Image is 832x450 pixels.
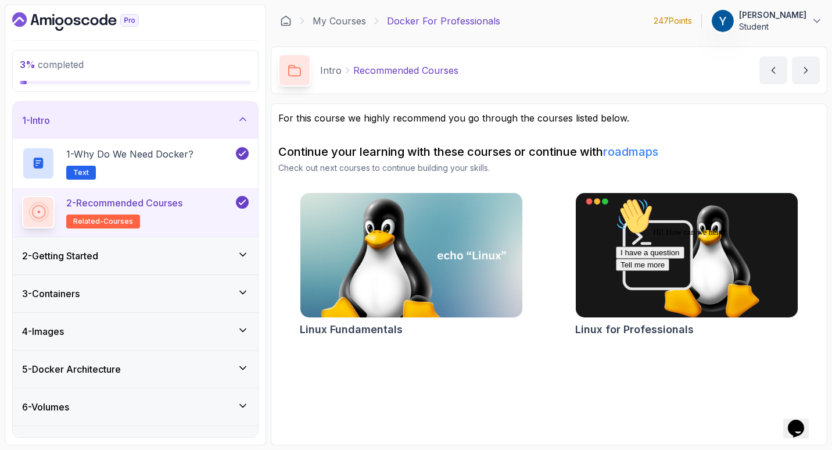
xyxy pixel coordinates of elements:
[22,362,121,376] h3: 5 - Docker Architecture
[73,217,133,226] span: related-courses
[575,322,694,338] h2: Linux for Professionals
[611,193,820,398] iframe: chat widget
[300,192,523,338] a: Linux Fundamentals cardLinux Fundamentals
[5,5,214,78] div: 👋Hi! How can we help?I have a questionTell me more
[792,56,820,84] button: next content
[22,196,249,228] button: 2-Recommended Coursesrelated-courses
[66,147,193,161] p: 1 - Why Do We Need Docker?
[13,237,258,274] button: 2-Getting Started
[5,5,42,42] img: :wave:
[73,168,89,177] span: Text
[313,14,366,28] a: My Courses
[12,12,166,31] a: Dashboard
[278,111,820,125] p: For this course we highly recommend you go through the courses listed below.
[603,145,658,159] a: roadmaps
[22,113,50,127] h3: 1 - Intro
[575,192,798,338] a: Linux for Professionals cardLinux for Professionals
[5,53,73,66] button: I have a question
[320,63,342,77] p: Intro
[20,59,84,70] span: completed
[5,35,115,44] span: Hi! How can we help?
[22,287,80,301] h3: 3 - Containers
[22,147,249,180] button: 1-Why Do We Need Docker?Text
[22,400,69,414] h3: 6 - Volumes
[22,324,64,338] h3: 4 - Images
[13,351,258,388] button: 5-Docker Architecture
[5,66,58,78] button: Tell me more
[22,249,98,263] h3: 2 - Getting Started
[759,56,787,84] button: previous content
[300,322,403,338] h2: Linux Fundamentals
[13,388,258,426] button: 6-Volumes
[280,15,292,27] a: Dashboard
[13,313,258,350] button: 4-Images
[278,144,820,160] h2: Continue your learning with these courses or continue with
[739,9,806,21] p: [PERSON_NAME]
[66,196,182,210] p: 2 - Recommended Courses
[278,162,820,174] p: Check out next courses to continue building your skills.
[13,102,258,139] button: 1-Intro
[387,14,500,28] p: Docker For Professionals
[13,275,258,312] button: 3-Containers
[739,21,806,33] p: Student
[654,15,692,27] p: 247 Points
[711,9,823,33] button: user profile image[PERSON_NAME]Student
[712,10,734,32] img: user profile image
[353,63,458,77] p: Recommended Courses
[783,403,820,438] iframe: chat widget
[300,193,522,317] img: Linux Fundamentals card
[20,59,35,70] span: 3 %
[576,193,798,317] img: Linux for Professionals card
